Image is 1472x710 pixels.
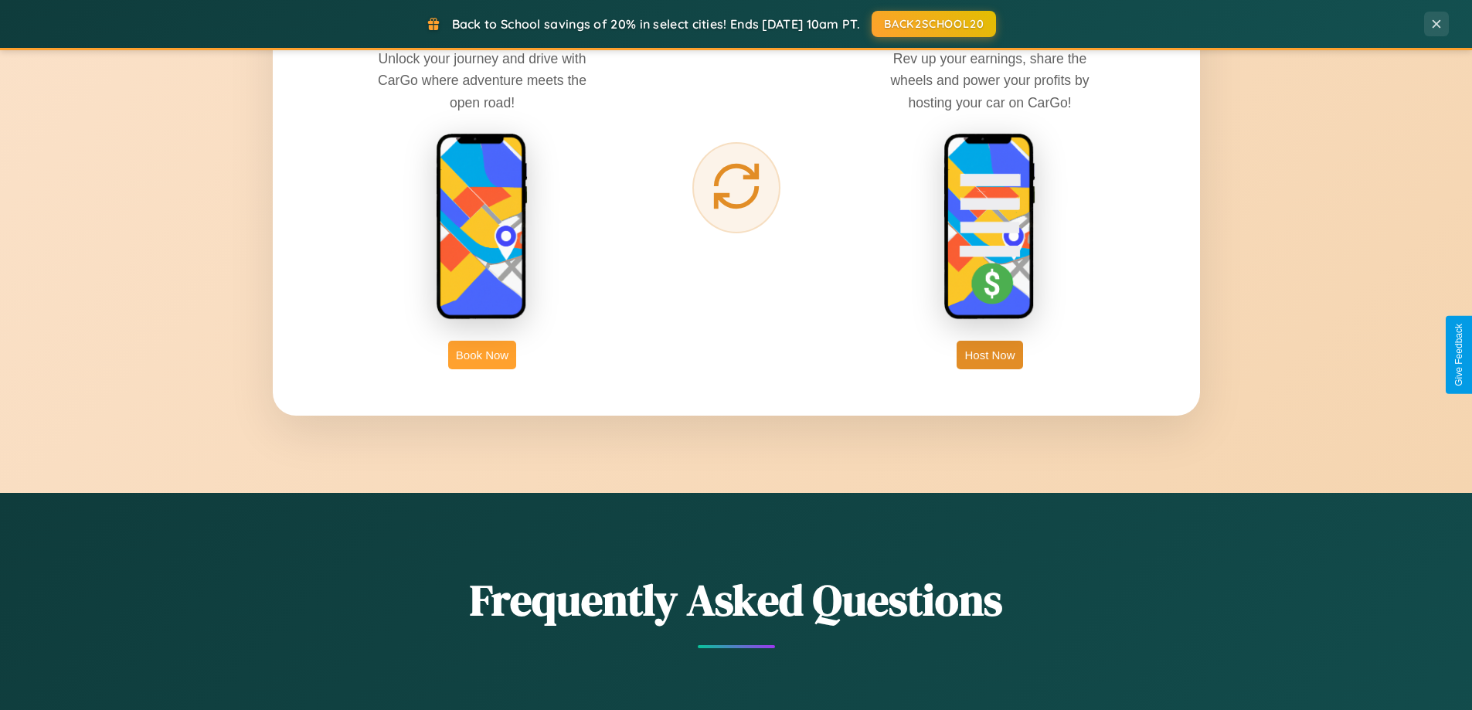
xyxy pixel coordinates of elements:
h2: Frequently Asked Questions [273,570,1200,630]
button: BACK2SCHOOL20 [872,11,996,37]
p: Unlock your journey and drive with CarGo where adventure meets the open road! [366,48,598,113]
img: host phone [943,133,1036,321]
button: Book Now [448,341,516,369]
span: Back to School savings of 20% in select cities! Ends [DATE] 10am PT. [452,16,860,32]
div: Give Feedback [1453,324,1464,386]
button: Host Now [957,341,1022,369]
img: rent phone [436,133,529,321]
p: Rev up your earnings, share the wheels and power your profits by hosting your car on CarGo! [874,48,1106,113]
